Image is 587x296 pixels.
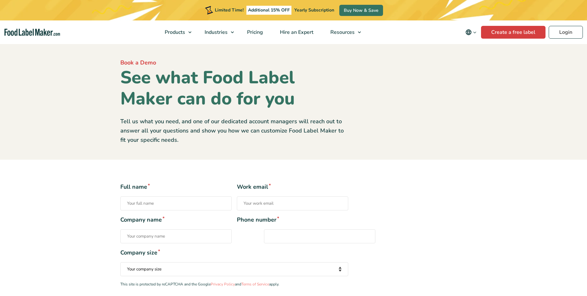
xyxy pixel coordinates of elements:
input: Full name* [120,196,232,210]
span: Hire an Expert [278,29,314,36]
a: Industries [196,20,237,44]
a: Resources [322,20,364,44]
span: Company name [120,216,232,224]
a: Login [549,26,583,39]
span: Industries [203,29,228,36]
p: This site is protected by reCAPTCHA and the Google and apply. [120,281,348,287]
h1: See what Food Label Maker can do for you [120,67,348,109]
a: Terms of Service [241,282,269,287]
a: Products [156,20,195,44]
a: Food Label Maker homepage [4,29,60,36]
span: Pricing [245,29,264,36]
a: Pricing [239,20,270,44]
a: Buy Now & Save [339,5,383,16]
span: Full name [120,183,232,191]
input: Phone number* [264,229,375,243]
span: Limited Time! [215,7,244,13]
span: Phone number [237,216,348,224]
span: Resources [328,29,355,36]
p: Tell us what you need, and one of our dedicated account managers will reach out to answer all you... [120,117,348,144]
span: Products [163,29,186,36]
span: Additional 15% OFF [246,6,291,15]
span: Book a Demo [120,59,156,66]
span: Company size [120,248,348,257]
span: Yearly Subscription [294,7,334,13]
a: Hire an Expert [272,20,320,44]
input: Work email* [237,196,348,210]
button: Change language [461,26,481,39]
span: Work email [237,183,348,191]
a: Privacy Policy [211,282,235,287]
a: Create a free label [481,26,546,39]
input: Company name* [120,229,232,243]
